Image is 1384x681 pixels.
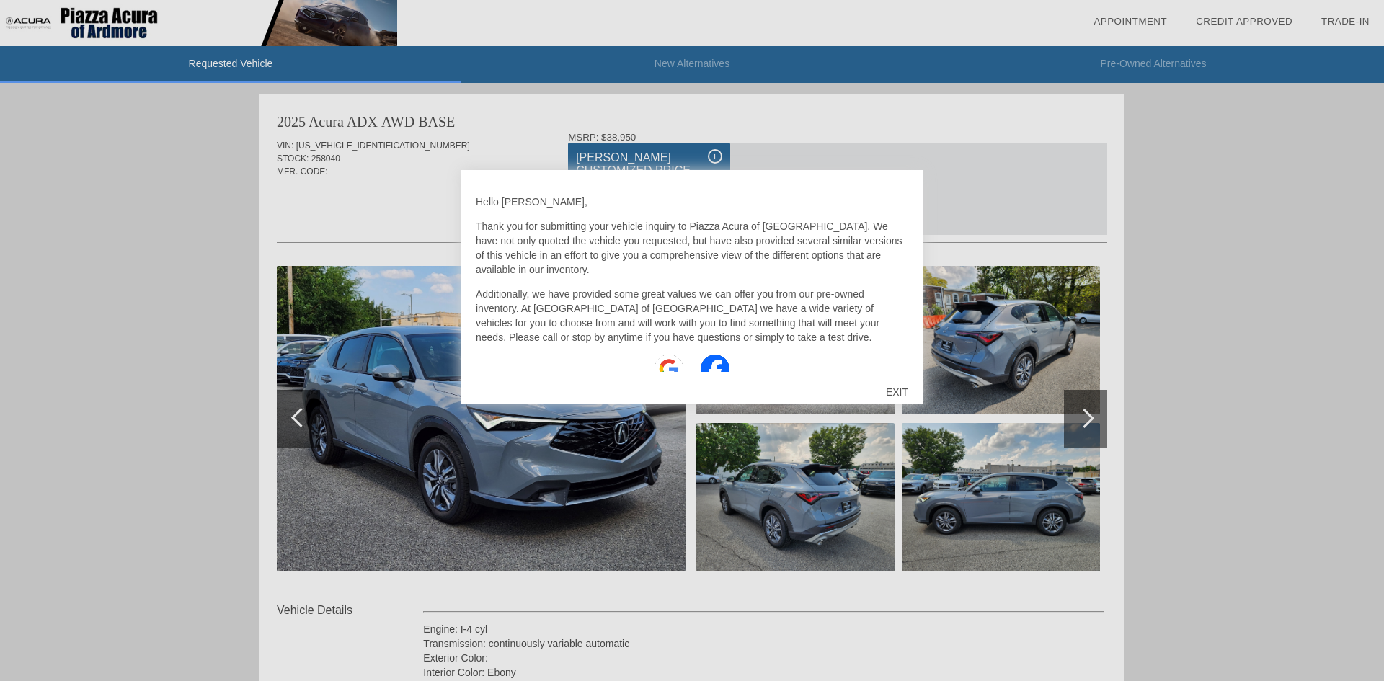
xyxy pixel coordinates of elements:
[476,219,908,277] p: Thank you for submitting your vehicle inquiry to Piazza Acura of [GEOGRAPHIC_DATA]. We have not o...
[1321,16,1370,27] a: Trade-In
[476,287,908,344] p: Additionally, we have provided some great values we can offer you from our pre-owned inventory. A...
[655,355,683,383] img: Google Icon
[701,355,729,383] img: Facebook Icon
[1094,16,1167,27] a: Appointment
[871,370,923,414] div: EXIT
[1196,16,1292,27] a: Credit Approved
[476,195,908,209] p: Hello [PERSON_NAME],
